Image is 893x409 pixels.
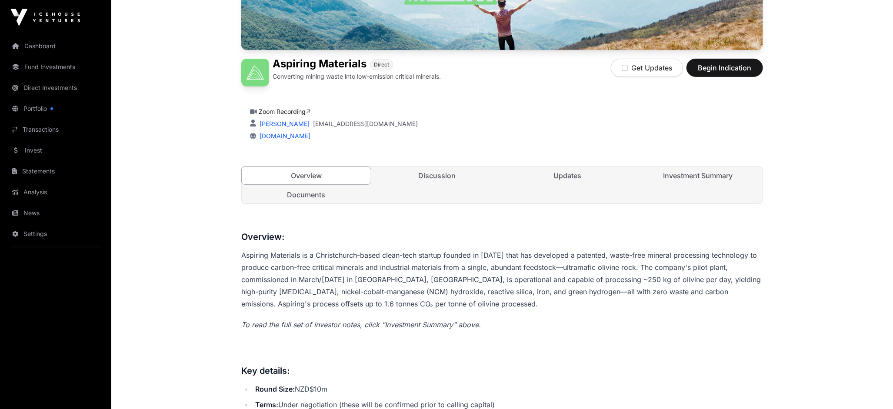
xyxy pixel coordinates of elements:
strong: Terms: [255,400,278,409]
strong: Round Size: [255,385,295,393]
button: Get Updates [611,59,683,77]
h3: Overview: [241,230,763,244]
a: Documents [242,186,371,203]
img: Icehouse Ventures Logo [10,9,80,26]
nav: Tabs [242,167,763,203]
a: Analysis [7,183,104,202]
a: [PERSON_NAME] [258,120,310,127]
a: Portfolio [7,99,104,118]
a: Invest [7,141,104,160]
a: Settings [7,224,104,243]
button: Begin Indication [686,59,763,77]
a: News [7,203,104,223]
a: Updates [503,167,632,184]
a: Discussion [373,167,502,184]
h3: Key details: [241,364,763,378]
img: Aspiring Materials [241,59,269,86]
a: Overview [241,166,371,185]
a: Transactions [7,120,104,139]
p: Aspiring Materials is a Christchurch-based clean-tech startup founded in [DATE] that has develope... [241,249,763,310]
a: Direct Investments [7,78,104,97]
span: Direct [374,61,389,68]
em: To read the full set of investor notes, click "Investment Summary" above. [241,320,481,329]
span: Begin Indication [697,63,752,73]
a: Investment Summary [634,167,763,184]
iframe: Chat Widget [850,367,893,409]
a: [EMAIL_ADDRESS][DOMAIN_NAME] [313,120,418,128]
div: チャットウィジェット [850,367,893,409]
a: Dashboard [7,37,104,56]
a: Begin Indication [686,67,763,76]
a: [DOMAIN_NAME] [256,132,310,140]
a: Fund Investments [7,57,104,76]
a: Statements [7,162,104,181]
p: Converting mining waste into low-emission critical minerals. [273,72,441,81]
h1: Aspiring Materials [273,59,367,70]
li: NZD$10m [253,383,763,395]
a: Zoom Recording [259,108,310,115]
